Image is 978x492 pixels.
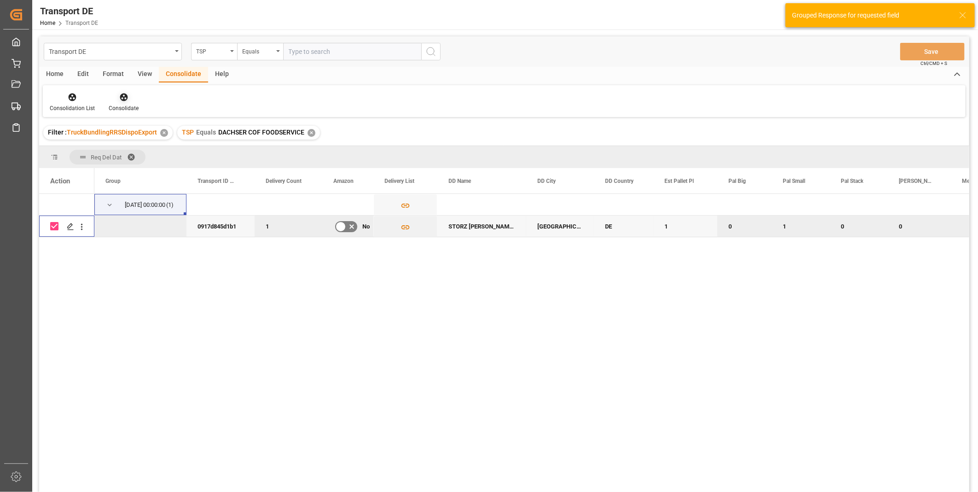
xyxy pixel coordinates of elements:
span: Group [105,178,121,184]
button: Save [900,43,965,60]
div: [DATE] 00:00:00 [125,194,165,216]
div: Transport DE [49,45,172,57]
div: Consolidate [159,67,208,82]
span: TruckBundlingRRSDispoExport [67,129,157,136]
span: Transport ID Logward [198,178,235,184]
div: Equals [242,45,274,56]
span: Pal Small [783,178,805,184]
div: Transport DE [40,4,98,18]
div: View [131,67,159,82]
div: Action [50,177,70,185]
div: 1 [653,216,717,237]
button: open menu [191,43,237,60]
span: DD Name [448,178,471,184]
button: open menu [237,43,283,60]
span: Amazon [333,178,354,184]
span: TSP [182,129,194,136]
a: Home [40,20,55,26]
div: ✕ [308,129,315,137]
div: Consolidate [109,104,139,112]
span: Ctrl/CMD + S [920,60,947,67]
span: Filter : [48,129,67,136]
div: TSP [196,45,227,56]
div: Press SPACE to select this row. [39,194,94,216]
div: Edit [70,67,96,82]
span: Equals [196,129,216,136]
div: [GEOGRAPHIC_DATA] [526,216,594,237]
div: 1 [772,216,830,237]
span: (1) [166,194,174,216]
div: ✕ [160,129,168,137]
div: DE [594,216,653,237]
span: No [362,216,370,237]
span: Pal Big [728,178,746,184]
span: Delivery Count [266,178,302,184]
span: Est Pallet Pl [664,178,694,184]
span: Req Del Dat [91,154,122,161]
button: open menu [44,43,182,60]
div: Home [39,67,70,82]
div: 0 [888,216,951,237]
div: STORZ [PERSON_NAME] GmbH [437,216,526,237]
span: Delivery List [384,178,414,184]
span: [PERSON_NAME] [899,178,931,184]
div: Consolidation List [50,104,95,112]
div: 0 [830,216,888,237]
span: Pal Stack [841,178,863,184]
div: 1 [255,216,322,237]
div: 0917d845d1b1 [186,216,255,237]
span: DD Country [605,178,634,184]
div: Press SPACE to deselect this row. [39,216,94,237]
span: DD City [537,178,556,184]
div: Format [96,67,131,82]
div: 0 [717,216,772,237]
div: Grouped Response for requested field [792,11,950,20]
span: DACHSER COF FOODSERVICE [218,129,304,136]
div: Help [208,67,236,82]
input: Type to search [283,43,421,60]
button: search button [421,43,441,60]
